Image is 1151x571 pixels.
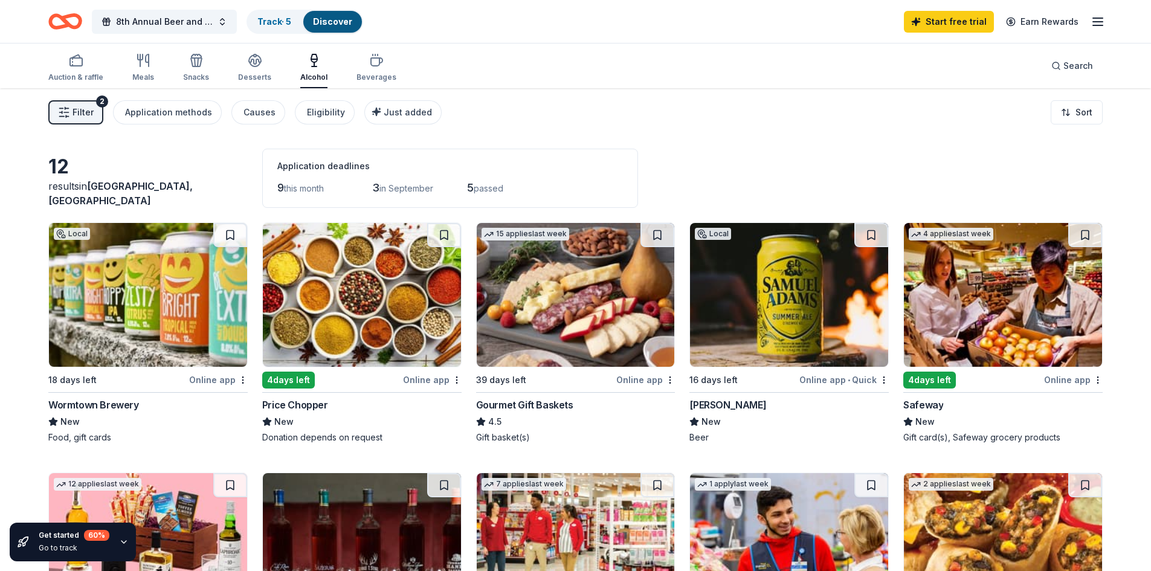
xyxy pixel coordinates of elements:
[379,183,433,193] span: in September
[689,431,889,444] div: Beer
[904,223,1102,367] img: Image for Safeway
[48,373,97,387] div: 18 days left
[488,415,501,429] span: 4.5
[48,155,248,179] div: 12
[300,48,327,88] button: Alcohol
[243,105,276,120] div: Causes
[263,223,461,367] img: Image for Price Chopper
[482,478,566,491] div: 7 applies last week
[476,398,573,412] div: Gourmet Gift Baskets
[48,7,82,36] a: Home
[482,228,569,240] div: 15 applies last week
[274,415,294,429] span: New
[372,181,379,194] span: 3
[915,415,935,429] span: New
[295,100,355,124] button: Eligibility
[1075,105,1092,120] span: Sort
[54,478,141,491] div: 12 applies last week
[477,223,675,367] img: Image for Gourmet Gift Baskets
[238,48,271,88] button: Desserts
[799,372,889,387] div: Online app Quick
[356,48,396,88] button: Beverages
[96,95,108,108] div: 2
[701,415,721,429] span: New
[467,181,474,194] span: 5
[476,222,675,444] a: Image for Gourmet Gift Baskets15 applieslast week39 days leftOnline appGourmet Gift Baskets4.5Gif...
[689,373,738,387] div: 16 days left
[476,373,526,387] div: 39 days left
[39,530,109,541] div: Get started
[48,180,193,207] span: in
[1044,372,1103,387] div: Online app
[48,222,248,444] a: Image for Wormtown BreweryLocal18 days leftOnline appWormtown BreweryNewFood, gift cards
[262,372,315,389] div: 4 days left
[695,228,731,240] div: Local
[903,372,956,389] div: 4 days left
[356,73,396,82] div: Beverages
[189,372,248,387] div: Online app
[60,415,80,429] span: New
[48,48,103,88] button: Auction & raffle
[54,228,90,240] div: Local
[48,179,248,208] div: results
[48,180,193,207] span: [GEOGRAPHIC_DATA], [GEOGRAPHIC_DATA]
[690,223,888,367] img: Image for Samuel Adams
[476,431,675,444] div: Gift basket(s)
[848,375,850,385] span: •
[247,10,363,34] button: Track· 5Discover
[695,478,771,491] div: 1 apply last week
[689,398,766,412] div: [PERSON_NAME]
[903,431,1103,444] div: Gift card(s), Safeway grocery products
[1063,59,1093,73] span: Search
[909,478,993,491] div: 2 applies last week
[903,222,1103,444] a: Image for Safeway4 applieslast week4days leftOnline appSafewayNewGift card(s), Safeway grocery pr...
[262,222,462,444] a: Image for Price Chopper4days leftOnline appPrice ChopperNewDonation depends on request
[284,183,324,193] span: this month
[262,398,328,412] div: Price Chopper
[125,105,212,120] div: Application methods
[903,398,943,412] div: Safeway
[92,10,237,34] button: 8th Annual Beer and Wine Tasting for a Cause
[84,530,109,541] div: 60 %
[183,48,209,88] button: Snacks
[313,16,352,27] a: Discover
[1042,54,1103,78] button: Search
[300,73,327,82] div: Alcohol
[1051,100,1103,124] button: Sort
[49,223,247,367] img: Image for Wormtown Brewery
[307,105,345,120] div: Eligibility
[616,372,675,387] div: Online app
[262,431,462,444] div: Donation depends on request
[116,15,213,29] span: 8th Annual Beer and Wine Tasting for a Cause
[183,73,209,82] div: Snacks
[904,11,994,33] a: Start free trial
[48,398,139,412] div: Wormtown Brewery
[277,159,623,173] div: Application deadlines
[48,73,103,82] div: Auction & raffle
[909,228,993,240] div: 4 applies last week
[999,11,1086,33] a: Earn Rewards
[48,431,248,444] div: Food, gift cards
[384,107,432,117] span: Just added
[132,48,154,88] button: Meals
[132,73,154,82] div: Meals
[277,181,284,194] span: 9
[257,16,291,27] a: Track· 5
[689,222,889,444] a: Image for Samuel AdamsLocal16 days leftOnline app•Quick[PERSON_NAME]NewBeer
[48,100,103,124] button: Filter2
[403,372,462,387] div: Online app
[73,105,94,120] span: Filter
[231,100,285,124] button: Causes
[238,73,271,82] div: Desserts
[474,183,503,193] span: passed
[113,100,222,124] button: Application methods
[39,543,109,553] div: Go to track
[364,100,442,124] button: Just added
